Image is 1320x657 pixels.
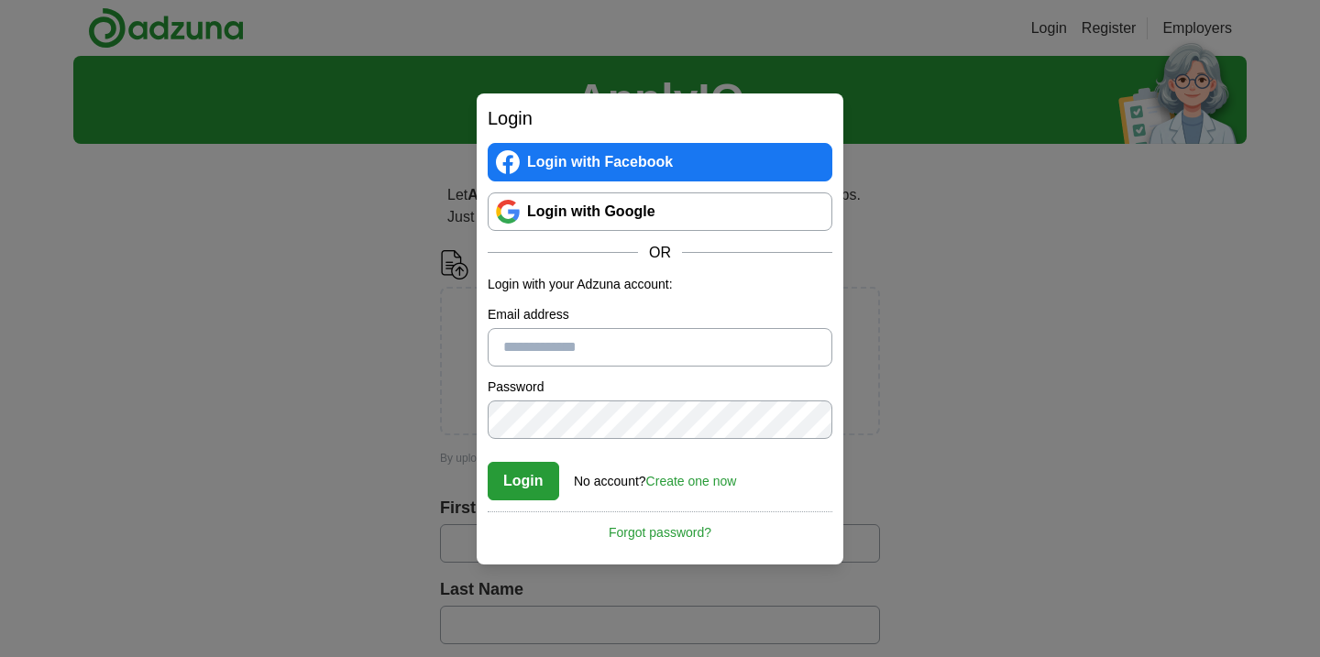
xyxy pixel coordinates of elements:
a: Forgot password? [488,511,832,542]
div: No account? [574,461,736,491]
a: Login with Facebook [488,143,832,181]
a: Create one now [646,474,737,488]
h2: Login [488,104,832,132]
a: Login with Google [488,192,832,231]
span: OR [638,242,682,264]
label: Password [488,378,832,397]
p: Login with your Adzuna account: [488,275,832,294]
button: Login [488,462,559,500]
label: Email address [488,305,832,324]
